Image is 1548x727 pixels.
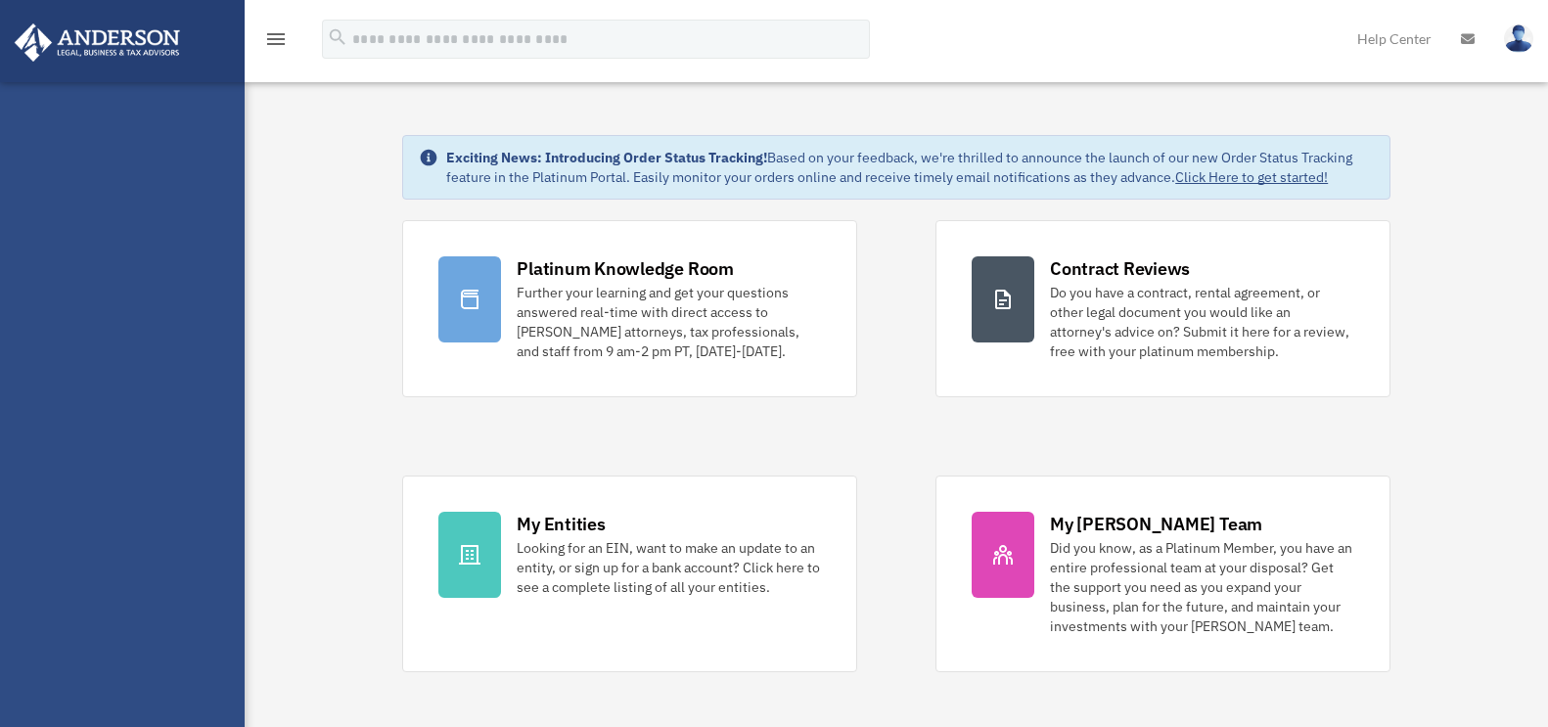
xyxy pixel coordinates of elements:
a: Contract Reviews Do you have a contract, rental agreement, or other legal document you would like... [935,220,1390,397]
a: My Entities Looking for an EIN, want to make an update to an entity, or sign up for a bank accoun... [402,476,857,672]
a: Click Here to get started! [1175,168,1328,186]
div: Do you have a contract, rental agreement, or other legal document you would like an attorney's ad... [1050,283,1354,361]
a: My [PERSON_NAME] Team Did you know, as a Platinum Member, you have an entire professional team at... [935,476,1390,672]
div: Looking for an EIN, want to make an update to an entity, or sign up for a bank account? Click her... [517,538,821,597]
img: Anderson Advisors Platinum Portal [9,23,186,62]
strong: Exciting News: Introducing Order Status Tracking! [446,149,767,166]
div: Platinum Knowledge Room [517,256,734,281]
div: My Entities [517,512,605,536]
a: Platinum Knowledge Room Further your learning and get your questions answered real-time with dire... [402,220,857,397]
div: My [PERSON_NAME] Team [1050,512,1262,536]
div: Contract Reviews [1050,256,1190,281]
a: menu [264,34,288,51]
div: Did you know, as a Platinum Member, you have an entire professional team at your disposal? Get th... [1050,538,1354,636]
i: search [327,26,348,48]
i: menu [264,27,288,51]
div: Based on your feedback, we're thrilled to announce the launch of our new Order Status Tracking fe... [446,148,1374,187]
div: Further your learning and get your questions answered real-time with direct access to [PERSON_NAM... [517,283,821,361]
img: User Pic [1504,24,1533,53]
